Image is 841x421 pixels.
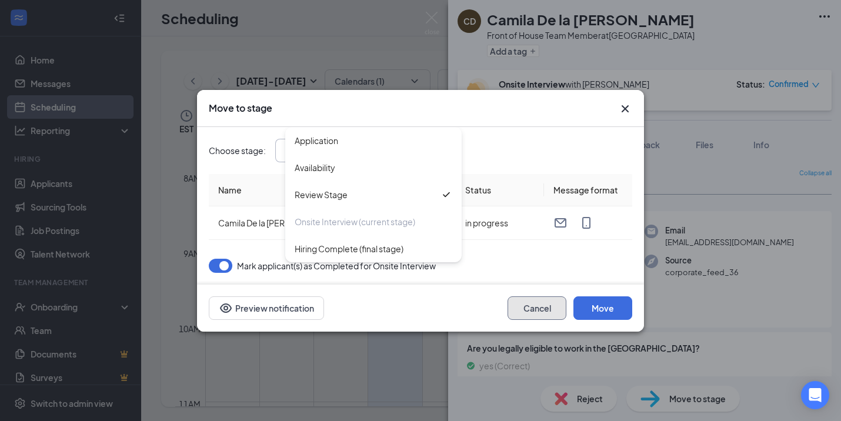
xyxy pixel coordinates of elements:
[219,301,233,315] svg: Eye
[573,296,632,320] button: Move
[440,189,452,201] svg: Checkmark
[456,174,544,206] th: Status
[209,174,456,206] th: Name
[295,215,415,228] div: Onsite Interview (current stage)
[544,174,632,206] th: Message format
[579,216,593,230] svg: MobileSms
[456,206,544,240] td: in progress
[295,161,335,174] div: Availability
[295,242,403,255] div: Hiring Complete (final stage)
[801,381,829,409] div: Open Intercom Messenger
[618,102,632,116] button: Close
[237,259,436,273] span: Mark applicant(s) as Completed for Onsite Interview
[295,188,348,201] div: Review Stage
[209,296,324,320] button: Preview notificationEye
[218,218,333,228] span: Camila De la [PERSON_NAME]
[553,216,568,230] svg: Email
[209,144,266,157] span: Choose stage :
[618,102,632,116] svg: Cross
[508,296,566,320] button: Cancel
[295,134,338,147] div: Application
[209,102,272,115] h3: Move to stage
